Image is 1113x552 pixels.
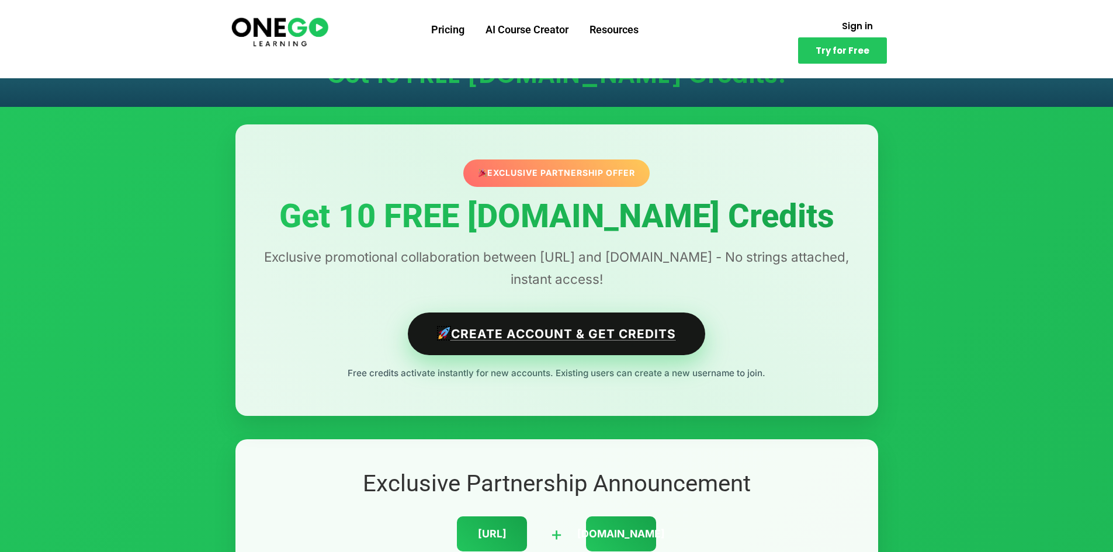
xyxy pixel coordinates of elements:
span: Try for Free [816,46,869,55]
img: 🚀 [438,327,450,339]
a: Try for Free [798,37,887,64]
a: Pricing [421,15,475,45]
a: Resources [579,15,649,45]
p: Exclusive promotional collaboration between [URL] and [DOMAIN_NAME] - No strings attached, instan... [259,246,855,290]
a: Create Account & Get Credits [408,313,705,355]
h2: Exclusive Partnership Announcement [259,468,855,499]
h1: Get 10 FREE [DOMAIN_NAME] Credits! [247,63,866,87]
h1: Get 10 FREE [DOMAIN_NAME] Credits [259,199,855,235]
span: Sign in [842,22,873,30]
a: Sign in [828,15,887,37]
div: Exclusive Partnership Offer [463,159,650,186]
a: AI Course Creator [475,15,579,45]
img: 🎉 [479,169,487,177]
div: [URL] [457,516,527,551]
p: Free credits activate instantly for new accounts. Existing users can create a new username to join. [259,366,855,381]
div: [DOMAIN_NAME] [586,516,656,551]
div: + [550,519,563,548]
